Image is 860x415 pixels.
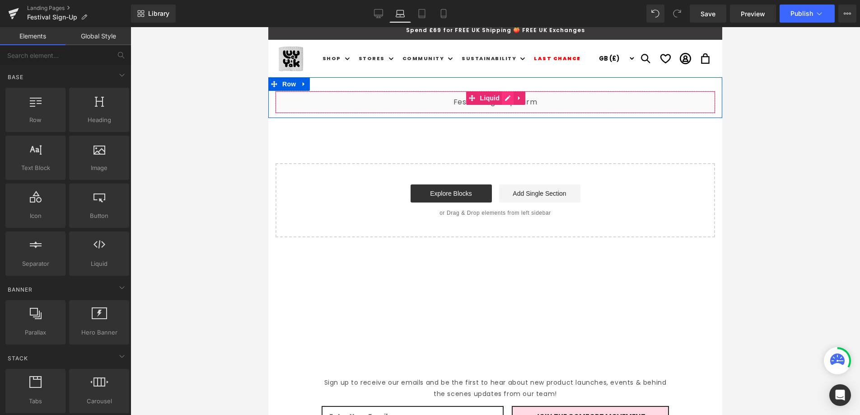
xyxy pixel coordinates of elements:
a: Explore Blocks [142,157,224,175]
summary: Search [367,22,387,42]
span: Banner [7,285,33,294]
button: More [838,5,856,23]
input: Enter Your Email [53,379,235,400]
img: Lucy & Yak [9,18,36,45]
a: New Library [131,5,176,23]
a: Lucy & Yak [6,14,40,48]
span: Sustainability [193,28,248,34]
button: Publish [780,5,835,23]
span: Icon [8,211,63,221]
span: Community [134,28,176,34]
span: Parallax [8,328,63,337]
p: Sign up to receive our emails and be the first to hear about new product launches, events & behin... [23,350,431,373]
span: Stores [90,28,117,34]
a: Last Chance [260,23,318,40]
span: Library [148,9,169,18]
a: Expand / Collapse [30,50,42,64]
span: Base [7,73,24,81]
summary: Shop [49,23,85,40]
a: Desktop [368,5,389,23]
a: Landing Pages [27,5,131,12]
span: Image [72,163,126,173]
span: Shop [54,28,73,34]
button: Join the comfort movement [243,379,401,400]
span: Last Chance [266,28,313,34]
span: Preview [741,9,765,19]
span: Carousel [72,396,126,406]
span: Liquid [72,259,126,269]
span: Button [72,211,126,221]
a: Laptop [389,5,411,23]
a: Tablet [411,5,433,23]
span: Row [8,115,63,125]
a: Global Style [65,27,131,45]
summary: Sustainability [188,23,260,40]
span: Separator [8,259,63,269]
span: Heading [72,115,126,125]
span: Hero Banner [72,328,126,337]
span: Row [12,50,30,64]
span: Tabs [8,396,63,406]
a: Preview [730,5,776,23]
span: Liquid [210,64,234,78]
button: Undo [646,5,664,23]
span: Festival Sign-Up [27,14,77,21]
span: Publish [790,10,813,17]
span: Text Block [8,163,63,173]
summary: Community [129,23,188,40]
a: Expand / Collapse [245,64,257,78]
summary: Stores [85,23,129,40]
p: or Drag & Drop elements from left sidebar [22,183,432,189]
div: Open Intercom Messenger [829,384,851,406]
span: Stack [7,354,29,363]
button: Redo [668,5,686,23]
a: Add Single Section [231,157,312,175]
a: Mobile [433,5,454,23]
span: Save [701,9,715,19]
